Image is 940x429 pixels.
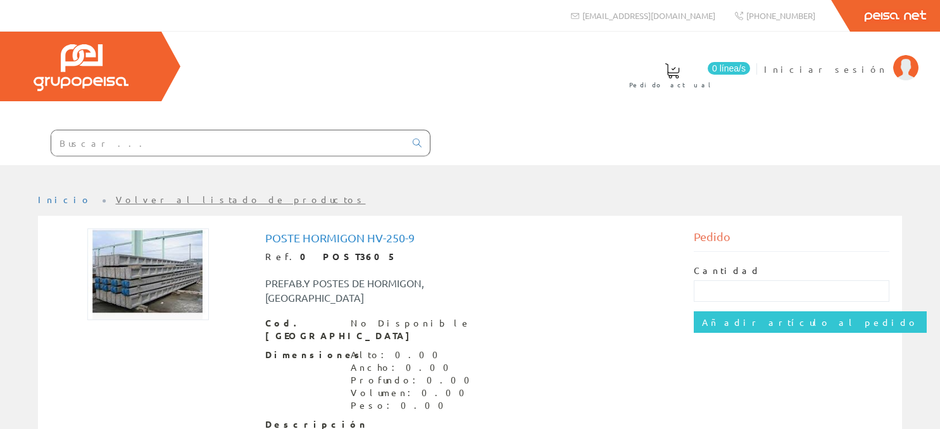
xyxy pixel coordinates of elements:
[694,228,889,252] div: Pedido
[51,130,405,156] input: Buscar ...
[764,63,887,75] span: Iniciar sesión
[351,349,477,361] div: Alto: 0.00
[764,53,918,65] a: Iniciar sesión
[746,10,815,21] span: [PHONE_NUMBER]
[694,264,761,277] label: Cantidad
[265,317,341,342] span: Cod. [GEOGRAPHIC_DATA]
[351,374,477,387] div: Profundo: 0.00
[351,399,477,412] div: Peso: 0.00
[265,251,675,263] div: Ref.
[582,10,715,21] span: [EMAIL_ADDRESS][DOMAIN_NAME]
[34,44,128,91] img: Grupo Peisa
[351,387,477,399] div: Volumen: 0.00
[265,232,675,244] h1: Poste Hormigon Hv-250-9
[708,62,750,75] span: 0 línea/s
[300,251,397,262] strong: 0 POST3605
[694,311,927,333] input: Añadir artículo al pedido
[256,276,506,305] div: PREFAB.Y POSTES DE HORMIGON,[GEOGRAPHIC_DATA]
[116,194,366,205] a: Volver al listado de productos
[629,78,715,91] span: Pedido actual
[265,349,341,361] span: Dimensiones
[351,317,471,330] div: No Disponible
[38,194,92,205] a: Inicio
[351,361,477,374] div: Ancho: 0.00
[87,228,209,320] img: Foto artículo Poste Hormigon Hv-250-9 (192x144.90566037736)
